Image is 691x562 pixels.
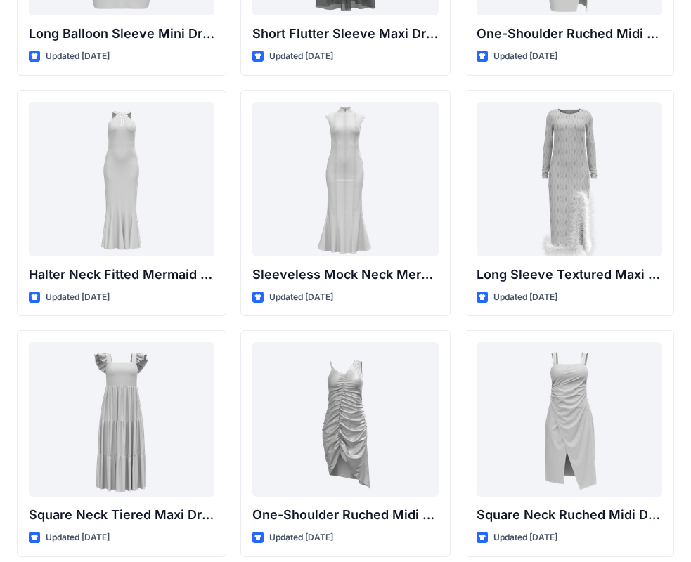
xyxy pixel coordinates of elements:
p: Sleeveless Mock Neck Mermaid Gown [252,265,438,285]
p: One-Shoulder Ruched Midi Dress with Slit [477,24,662,44]
a: One-Shoulder Ruched Midi Dress with Asymmetrical Hem [252,342,438,497]
p: Updated [DATE] [269,530,333,545]
a: Long Sleeve Textured Maxi Dress with Feather Hem [477,102,662,256]
p: Updated [DATE] [269,49,333,64]
p: Updated [DATE] [46,530,110,545]
p: One-Shoulder Ruched Midi Dress with Asymmetrical Hem [252,505,438,525]
p: Short Flutter Sleeve Maxi Dress with Contrast [PERSON_NAME] and [PERSON_NAME] [252,24,438,44]
p: Long Sleeve Textured Maxi Dress with Feather Hem [477,265,662,285]
p: Updated [DATE] [493,49,557,64]
p: Updated [DATE] [46,49,110,64]
p: Updated [DATE] [269,290,333,305]
p: Long Balloon Sleeve Mini Dress with Wrap Bodice [29,24,214,44]
p: Square Neck Ruched Midi Dress with Asymmetrical Hem [477,505,662,525]
p: Updated [DATE] [493,290,557,305]
p: Updated [DATE] [493,530,557,545]
p: Updated [DATE] [46,290,110,305]
a: Halter Neck Fitted Mermaid Gown with Keyhole Detail [29,102,214,256]
a: Sleeveless Mock Neck Mermaid Gown [252,102,438,256]
p: Square Neck Tiered Maxi Dress with Ruffle Sleeves [29,505,214,525]
a: Square Neck Ruched Midi Dress with Asymmetrical Hem [477,342,662,497]
a: Square Neck Tiered Maxi Dress with Ruffle Sleeves [29,342,214,497]
p: Halter Neck Fitted Mermaid Gown with Keyhole Detail [29,265,214,285]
